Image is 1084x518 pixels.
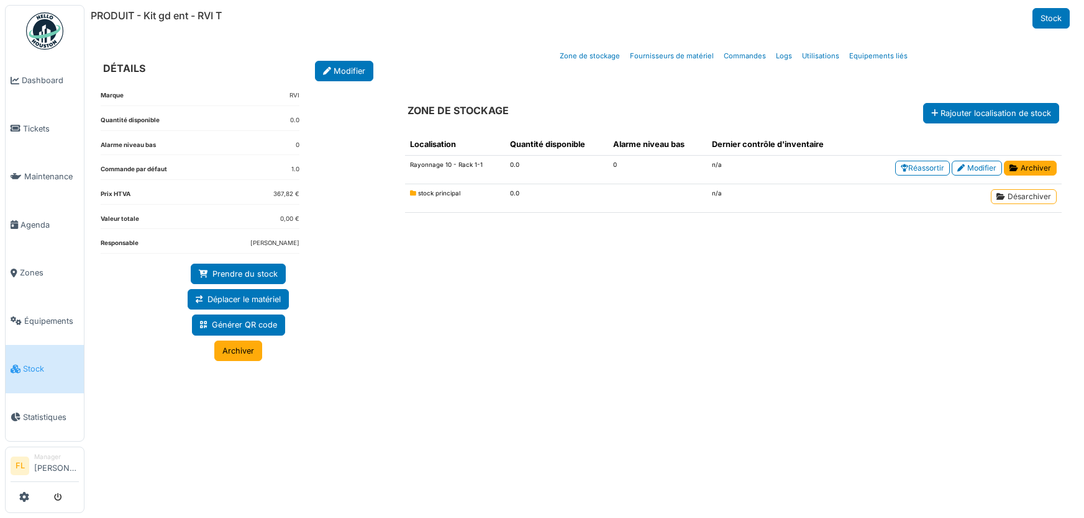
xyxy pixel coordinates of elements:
[6,249,84,297] a: Zones
[101,165,167,179] dt: Commande par défaut
[214,341,262,361] a: Archiver
[6,201,84,249] a: Agenda
[895,161,950,176] a: Réassortir
[505,156,608,184] td: 0.0
[91,10,222,22] h6: PRODUIT - Kit gd ent - RVI T
[771,42,797,71] a: Logs
[23,411,79,423] span: Statistiques
[6,297,84,346] a: Équipements
[952,161,1002,176] a: Modifier
[11,452,79,482] a: FL Manager[PERSON_NAME]
[250,239,299,248] dd: [PERSON_NAME]
[405,184,505,213] td: stock principal
[408,105,509,117] h6: ZONE DE STOCKAGE
[101,141,156,155] dt: Alarme niveau bas
[291,165,299,174] dd: 1.0
[991,189,1057,204] a: Désarchiver
[315,61,373,81] a: Modifier
[34,452,79,479] li: [PERSON_NAME]
[20,219,79,231] span: Agenda
[1004,161,1057,176] a: Archiver
[505,184,608,213] td: 0.0
[719,42,771,71] a: Commandes
[608,133,707,156] th: Alarme niveau bas
[273,190,299,199] dd: 367,82 €
[22,74,79,86] span: Dashboard
[23,123,79,135] span: Tickets
[24,171,79,182] span: Maintenance
[707,133,854,156] th: Dernier contrôle d'inventaire
[6,345,84,393] a: Stock
[192,315,285,335] a: Générer QR code
[797,42,844,71] a: Utilisations
[6,105,84,153] a: Tickets
[608,156,707,184] td: 0
[101,239,139,253] dt: Responsable
[26,12,63,50] img: Badge_color-CXgf-gQk.svg
[6,153,84,201] a: Maintenance
[289,91,299,100] dd: RVI
[707,156,854,184] td: n/a
[11,457,29,475] li: FL
[191,264,286,284] a: Prendre du stock
[707,184,854,213] td: n/a
[555,42,625,71] a: Zone de stockage
[6,56,84,105] a: Dashboard
[34,452,79,462] div: Manager
[1032,8,1070,29] a: Stock
[188,289,289,310] a: Déplacer le matériel
[290,116,299,125] dd: 0.0
[6,393,84,442] a: Statistiques
[505,133,608,156] th: Quantité disponible
[844,42,913,71] a: Equipements liés
[101,190,130,204] dt: Prix HTVA
[103,63,145,74] h6: DÉTAILS
[405,156,505,184] td: Rayonnage 10 - Rack 1-1
[405,133,505,156] th: Localisation
[101,91,124,105] dt: Marque
[280,215,299,224] dd: 0,00 €
[296,141,299,150] dd: 0
[923,103,1059,123] button: Rajouter localisation de stock
[23,363,79,375] span: Stock
[101,116,160,130] dt: Quantité disponible
[24,315,79,327] span: Équipements
[625,42,719,71] a: Fournisseurs de matériel
[410,190,418,197] span: Archivé
[20,267,79,279] span: Zones
[101,215,139,229] dt: Valeur totale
